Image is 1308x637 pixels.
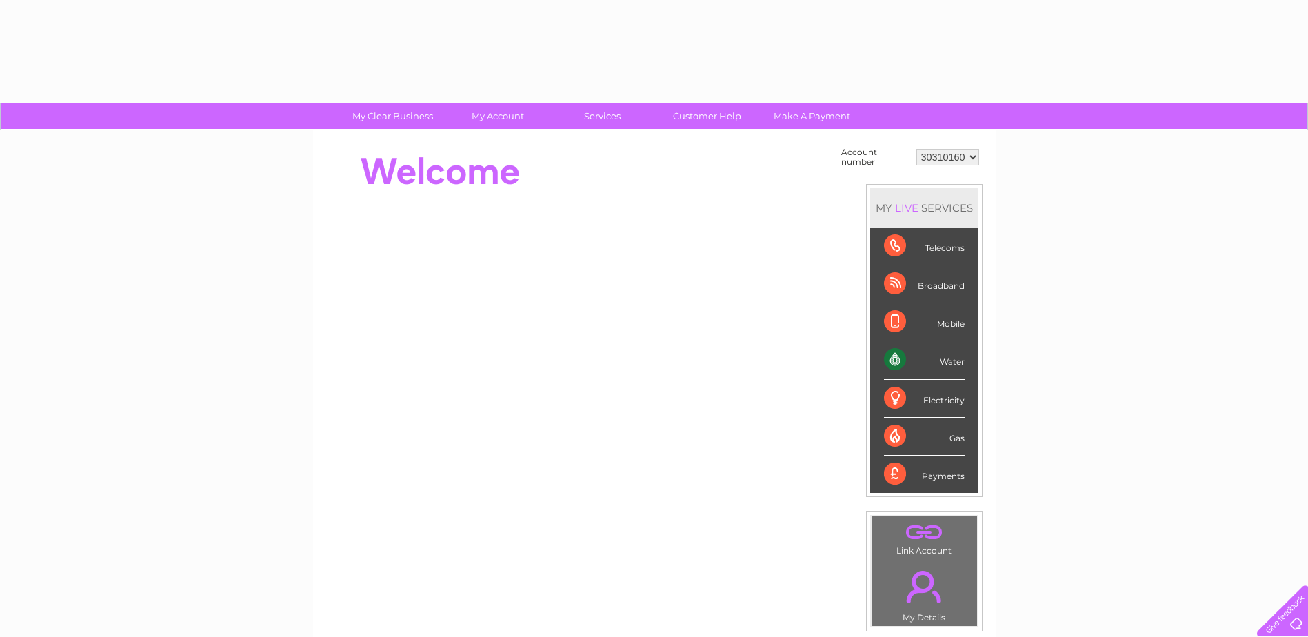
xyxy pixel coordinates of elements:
div: Water [884,341,965,379]
div: Mobile [884,303,965,341]
a: Customer Help [650,103,764,129]
a: . [875,520,974,544]
div: Broadband [884,265,965,303]
a: Make A Payment [755,103,869,129]
div: Gas [884,418,965,456]
div: MY SERVICES [870,188,978,228]
td: My Details [871,559,978,627]
div: Telecoms [884,228,965,265]
a: . [875,563,974,611]
a: My Account [441,103,554,129]
div: LIVE [892,201,921,214]
div: Electricity [884,380,965,418]
a: My Clear Business [336,103,450,129]
td: Link Account [871,516,978,559]
a: Services [545,103,659,129]
td: Account number [838,144,913,170]
div: Payments [884,456,965,493]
